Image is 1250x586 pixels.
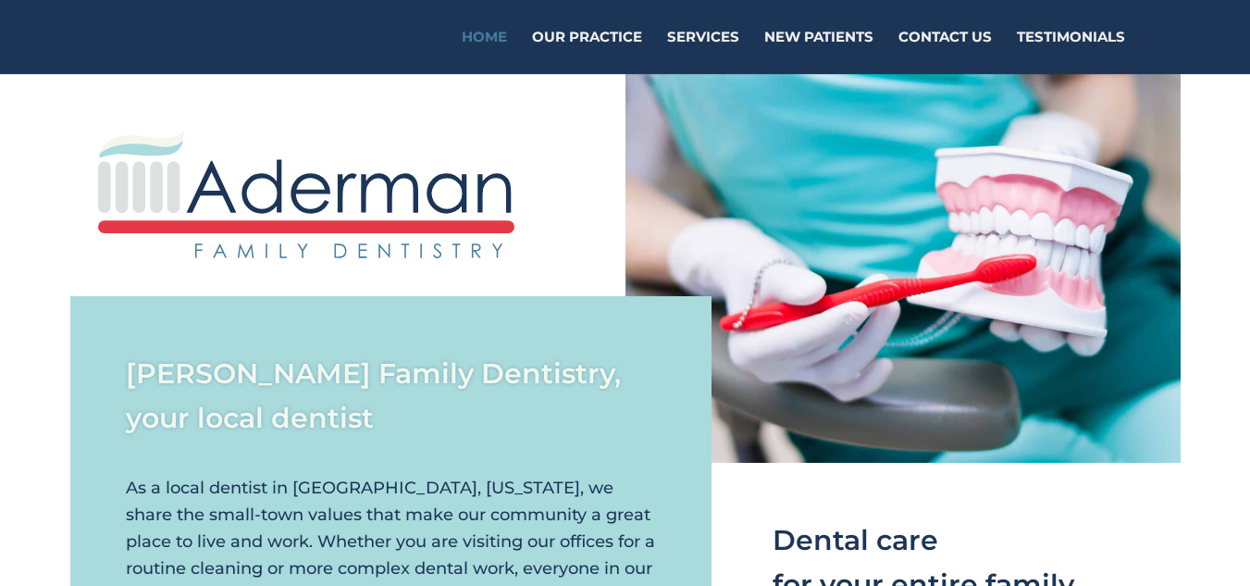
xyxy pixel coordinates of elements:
[462,31,507,74] a: Home
[1017,31,1125,74] a: Testimonials
[898,31,992,74] a: Contact Us
[126,352,657,450] h2: [PERSON_NAME] Family Dentistry, your local dentist
[764,31,873,74] a: New Patients
[532,31,642,74] a: Our Practice
[667,31,739,74] a: Services
[98,130,514,258] img: aderman-logo-full-color-on-transparent-vector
